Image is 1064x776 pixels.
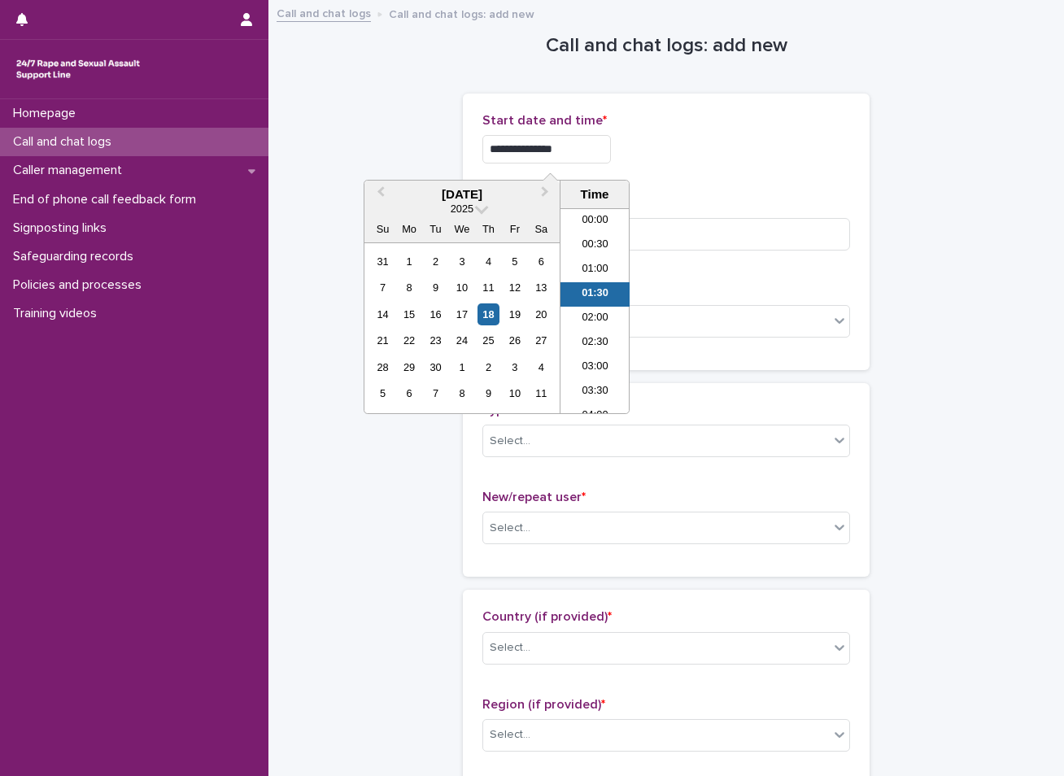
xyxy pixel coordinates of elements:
p: Call and chat logs [7,134,124,150]
div: Choose Saturday, September 13th, 2025 [530,277,552,299]
div: month 2025-09 [369,248,554,407]
li: 03:00 [560,355,630,380]
div: Choose Sunday, September 7th, 2025 [372,277,394,299]
div: Choose Wednesday, September 3rd, 2025 [451,251,473,272]
div: Choose Sunday, October 5th, 2025 [372,382,394,404]
div: Choose Thursday, September 4th, 2025 [477,251,499,272]
div: Choose Wednesday, September 10th, 2025 [451,277,473,299]
li: 00:00 [560,209,630,233]
div: Choose Friday, October 10th, 2025 [504,382,525,404]
img: rhQMoQhaT3yELyF149Cw [13,53,143,85]
div: Choose Sunday, September 14th, 2025 [372,303,394,325]
div: Choose Thursday, October 2nd, 2025 [477,356,499,378]
div: Choose Saturday, October 11th, 2025 [530,382,552,404]
div: Choose Tuesday, September 23rd, 2025 [425,329,447,351]
button: Previous Month [366,182,392,208]
div: Choose Friday, October 3rd, 2025 [504,356,525,378]
div: Choose Wednesday, October 1st, 2025 [451,356,473,378]
div: Choose Monday, September 8th, 2025 [398,277,420,299]
div: Select... [490,726,530,743]
div: Choose Monday, September 15th, 2025 [398,303,420,325]
div: [DATE] [364,187,560,202]
div: Mo [398,218,420,240]
li: 00:30 [560,233,630,258]
div: Choose Thursday, September 18th, 2025 [477,303,499,325]
div: Choose Saturday, October 4th, 2025 [530,356,552,378]
div: Choose Thursday, September 25th, 2025 [477,329,499,351]
div: We [451,218,473,240]
div: Choose Friday, September 26th, 2025 [504,329,525,351]
div: Choose Wednesday, September 24th, 2025 [451,329,473,351]
div: Choose Wednesday, October 8th, 2025 [451,382,473,404]
li: 01:30 [560,282,630,307]
div: Select... [490,433,530,450]
div: Fr [504,218,525,240]
div: Select... [490,639,530,656]
li: 03:30 [560,380,630,404]
a: Call and chat logs [277,3,371,22]
div: Choose Tuesday, September 9th, 2025 [425,277,447,299]
span: Country (if provided) [482,610,612,623]
div: Choose Friday, September 12th, 2025 [504,277,525,299]
div: Choose Saturday, September 27th, 2025 [530,329,552,351]
div: Choose Sunday, September 28th, 2025 [372,356,394,378]
p: Safeguarding records [7,249,146,264]
div: Choose Wednesday, September 17th, 2025 [451,303,473,325]
li: 01:00 [560,258,630,282]
li: 04:00 [560,404,630,429]
p: End of phone call feedback form [7,192,209,207]
div: Choose Saturday, September 6th, 2025 [530,251,552,272]
span: Start date and time [482,114,607,127]
span: Region (if provided) [482,698,605,711]
span: New/repeat user [482,490,586,504]
div: Choose Thursday, October 9th, 2025 [477,382,499,404]
div: Choose Monday, September 29th, 2025 [398,356,420,378]
div: Choose Saturday, September 20th, 2025 [530,303,552,325]
li: 02:00 [560,307,630,331]
p: Training videos [7,306,110,321]
div: Choose Tuesday, September 16th, 2025 [425,303,447,325]
div: Choose Monday, September 22nd, 2025 [398,329,420,351]
h1: Call and chat logs: add new [463,34,870,58]
div: Select... [490,520,530,537]
div: Choose Monday, October 6th, 2025 [398,382,420,404]
div: Th [477,218,499,240]
p: Policies and processes [7,277,155,293]
div: Choose Tuesday, October 7th, 2025 [425,382,447,404]
p: Signposting links [7,220,120,236]
div: Choose Friday, September 5th, 2025 [504,251,525,272]
div: Choose Sunday, August 31st, 2025 [372,251,394,272]
div: Sa [530,218,552,240]
span: 2025 [451,203,473,215]
div: Choose Thursday, September 11th, 2025 [477,277,499,299]
div: Choose Tuesday, September 30th, 2025 [425,356,447,378]
div: Su [372,218,394,240]
div: Time [565,187,625,202]
p: Caller management [7,163,135,178]
div: Choose Sunday, September 21st, 2025 [372,329,394,351]
div: Choose Tuesday, September 2nd, 2025 [425,251,447,272]
p: Homepage [7,106,89,121]
p: Call and chat logs: add new [389,4,534,22]
button: Next Month [534,182,560,208]
li: 02:30 [560,331,630,355]
div: Choose Friday, September 19th, 2025 [504,303,525,325]
div: Tu [425,218,447,240]
div: Choose Monday, September 1st, 2025 [398,251,420,272]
